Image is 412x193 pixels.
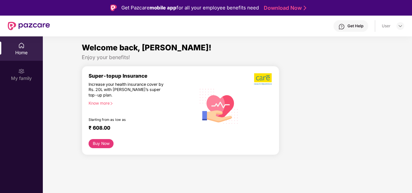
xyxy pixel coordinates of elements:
[89,73,196,79] div: Super-topup Insurance
[347,23,363,29] div: Get Help
[89,139,114,148] button: Buy Now
[89,82,168,98] div: Increase your health insurance cover by Rs. 20L with [PERSON_NAME]’s super top-up plan.
[338,23,345,30] img: svg+xml;base64,PHN2ZyBpZD0iSGVscC0zMngzMiIgeG1sbnM9Imh0dHA6Ly93d3cudzMub3JnLzIwMDAvc3ZnIiB3aWR0aD...
[304,5,306,11] img: Stroke
[196,83,242,129] img: svg+xml;base64,PHN2ZyB4bWxucz0iaHR0cDovL3d3dy53My5vcmcvMjAwMC9zdmciIHhtbG5zOnhsaW5rPSJodHRwOi8vd3...
[89,125,189,133] div: ₹ 608.00
[150,5,176,11] strong: mobile app
[254,73,273,85] img: b5dec4f62d2307b9de63beb79f102df3.png
[82,43,212,52] span: Welcome back, [PERSON_NAME]!
[110,5,117,11] img: Logo
[110,102,113,105] span: right
[18,68,25,74] img: svg+xml;base64,PHN2ZyB3aWR0aD0iMjAiIGhlaWdodD0iMjAiIHZpZXdCb3g9IjAgMCAyMCAyMCIgZmlsbD0ibm9uZSIgeG...
[121,4,259,12] div: Get Pazcare for all your employee benefits need
[18,42,25,49] img: svg+xml;base64,PHN2ZyBpZD0iSG9tZSIgeG1sbnM9Imh0dHA6Ly93d3cudzMub3JnLzIwMDAvc3ZnIiB3aWR0aD0iMjAiIG...
[264,5,304,11] a: Download Now
[8,22,50,30] img: New Pazcare Logo
[89,101,192,105] div: Know more
[398,23,403,29] img: svg+xml;base64,PHN2ZyBpZD0iRHJvcGRvd24tMzJ4MzIiIHhtbG5zPSJodHRwOi8vd3d3LnczLm9yZy8yMDAwL3N2ZyIgd2...
[82,54,373,61] div: Enjoy your benefits!
[382,23,391,29] div: User
[89,118,168,122] div: Starting from as low as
